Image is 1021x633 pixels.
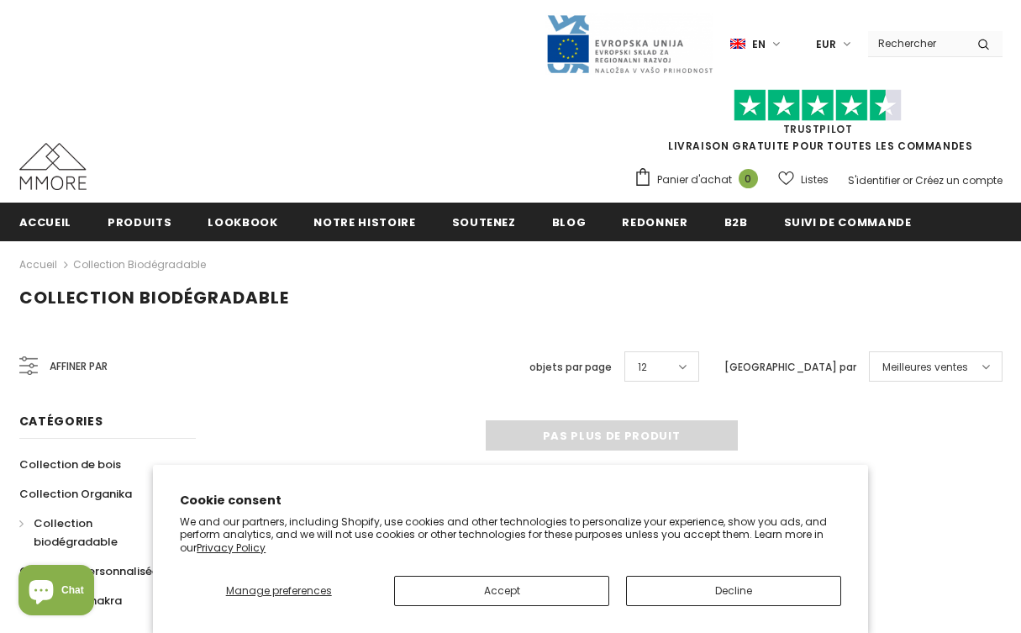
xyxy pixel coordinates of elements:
a: Panier d'achat 0 [634,167,766,193]
span: Meilleures ventes [882,359,968,376]
button: Decline [626,576,841,606]
span: soutenez [452,214,516,230]
a: TrustPilot [783,122,853,136]
span: Lookbook [208,214,277,230]
a: Listes [778,165,829,194]
a: Suivi de commande [784,203,912,240]
a: Redonner [622,203,687,240]
a: Notre histoire [313,203,415,240]
a: Collection de bois [19,450,121,479]
a: Blog [552,203,587,240]
span: Affiner par [50,357,108,376]
span: B2B [724,214,748,230]
a: Collection Organika [19,479,132,509]
span: 0 [739,169,758,188]
span: EUR [816,36,836,53]
a: B2B [724,203,748,240]
span: Redonner [622,214,687,230]
span: Produits [108,214,171,230]
a: Collection biodégradable [19,509,177,557]
a: Créez un compte [915,173,1003,187]
a: Javni Razpis [545,36,713,50]
input: Search Site [868,31,965,55]
a: S'identifier [848,173,900,187]
label: objets par page [529,359,612,376]
p: We and our partners, including Shopify, use cookies and other technologies to personalize your ex... [180,515,841,555]
span: Panier d'achat [657,171,732,188]
button: Accept [394,576,609,606]
a: Accueil [19,255,57,275]
img: i-lang-1.png [730,37,745,51]
inbox-online-store-chat: Shopify online store chat [13,565,99,620]
span: en [752,36,766,53]
span: Blog [552,214,587,230]
span: or [903,173,913,187]
span: Collection Organika [19,486,132,502]
span: Collection personnalisée [19,563,159,579]
a: Lookbook [208,203,277,240]
span: Listes [801,171,829,188]
img: Cas MMORE [19,143,87,190]
a: Collection biodégradable [73,257,206,272]
span: Suivi de commande [784,214,912,230]
span: Collection biodégradable [34,515,118,550]
span: Catégories [19,413,103,430]
img: Javni Razpis [545,13,713,75]
a: soutenez [452,203,516,240]
a: Privacy Policy [197,541,266,555]
span: 12 [638,359,647,376]
span: LIVRAISON GRATUITE POUR TOUTES LES COMMANDES [634,97,1003,153]
span: Collection de bois [19,456,121,472]
span: Manage preferences [226,583,332,598]
img: Faites confiance aux étoiles pilotes [734,89,902,122]
a: Accueil [19,203,72,240]
button: Manage preferences [180,576,377,606]
span: Accueil [19,214,72,230]
span: Collection biodégradable [19,286,289,309]
label: [GEOGRAPHIC_DATA] par [724,359,856,376]
a: Collection personnalisée [19,557,159,586]
a: Produits [108,203,171,240]
h2: Cookie consent [180,492,841,509]
span: Notre histoire [313,214,415,230]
